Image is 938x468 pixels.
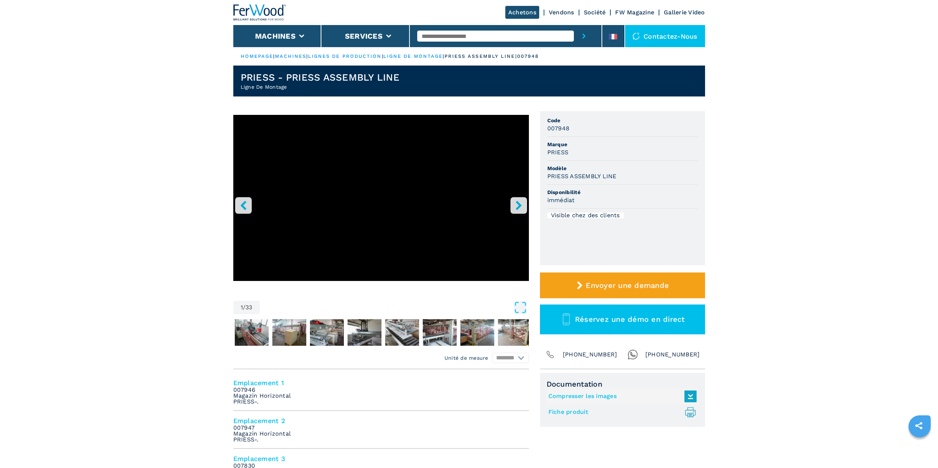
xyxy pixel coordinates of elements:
span: Modèle [547,165,698,172]
h3: immédiat [547,196,575,204]
span: Code [547,117,698,124]
em: 007946 Magazin Horizontal PRIESS-. [233,387,291,405]
h4: Emplacement 1 [233,379,529,387]
span: | [382,53,383,59]
button: Go to Slide 8 [459,318,496,347]
h3: 007948 [547,124,570,133]
a: lignes de production [308,53,382,59]
img: d6716e03fe36f60fc04eb62782390c00 [235,319,269,346]
span: | [306,53,308,59]
span: 1 [241,305,243,310]
p: priess assembly line | [444,53,517,60]
iframe: Chat [907,435,932,462]
a: Achetons [505,6,539,19]
em: 007947 Magazin Horizontal PRIESS-. [233,425,291,443]
iframe: YouTube video player [233,115,529,281]
img: Ferwood [233,4,286,21]
button: Go to Slide 4 [308,318,345,347]
img: 49698a0e168d889aae93fe5188975715 [310,319,344,346]
div: Go to Slide 1 [233,115,529,293]
span: [PHONE_NUMBER] [645,349,700,360]
img: 7e191fa172649e5ecfc10b78fba28d2e [460,319,494,346]
nav: Thumbnail Navigation [233,318,529,347]
a: FW Magazine [615,9,654,16]
a: Compresser les images [548,390,693,402]
li: Emplacement 2 [233,411,529,449]
a: Société [584,9,606,16]
em: Unité de mesure [444,354,488,362]
a: Gallerie Video [664,9,705,16]
button: Go to Slide 3 [271,318,308,347]
img: 19fd06a5a11a925395465c93f5d54172 [498,319,532,346]
span: [PHONE_NUMBER] [563,349,617,360]
button: right-button [510,197,527,214]
li: Emplacement 1 [233,373,529,411]
div: Visible chez des clients [547,212,624,218]
button: Réservez une démo en direct [540,305,705,334]
img: Phone [545,349,555,360]
span: Documentation [547,380,698,388]
a: sharethis [910,416,928,435]
button: submit-button [574,25,594,47]
button: Go to Slide 2 [233,318,270,347]
h4: Emplacement 2 [233,416,529,425]
button: Envoyer une demande [540,272,705,298]
img: 1ac367a9c4e27cff0b63c271e323e2c1 [348,319,381,346]
div: Contactez-nous [625,25,705,47]
h4: Emplacement 3 [233,454,529,463]
a: ligne de montage [383,53,443,59]
a: machines [275,53,307,59]
a: Vendons [549,9,574,16]
button: left-button [235,197,252,214]
span: Disponibilité [547,189,698,196]
h3: PRIESS ASSEMBLY LINE [547,172,617,180]
span: / [243,305,245,310]
p: 007948 [517,53,539,60]
button: Machines [255,32,296,41]
span: Envoyer une demande [586,281,669,290]
span: | [273,53,275,59]
img: ecc0ad073a0f40696fba95b0012f9ee2 [423,319,457,346]
img: 40e0d016ce39777cc607a98ec8a2e553 [272,319,306,346]
button: Go to Slide 5 [346,318,383,347]
span: Marque [547,141,698,148]
h2: Ligne De Montage [241,83,400,91]
a: HOMEPAGE [241,53,273,59]
h1: PRIESS - PRIESS ASSEMBLY LINE [241,71,400,83]
span: Réservez une démo en direct [575,315,685,324]
span: | [443,53,444,59]
a: Fiche produit [548,406,693,418]
button: Go to Slide 6 [384,318,421,347]
span: 33 [245,305,252,310]
img: 4f5e45f8652e57b319f99bc4fb9e42bc [385,319,419,346]
button: Go to Slide 9 [496,318,533,347]
button: Go to Slide 7 [421,318,458,347]
img: Contactez-nous [632,32,640,40]
img: Whatsapp [628,349,638,360]
button: Services [345,32,383,41]
button: Open Fullscreen [262,301,527,314]
h3: PRIESS [547,148,569,156]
